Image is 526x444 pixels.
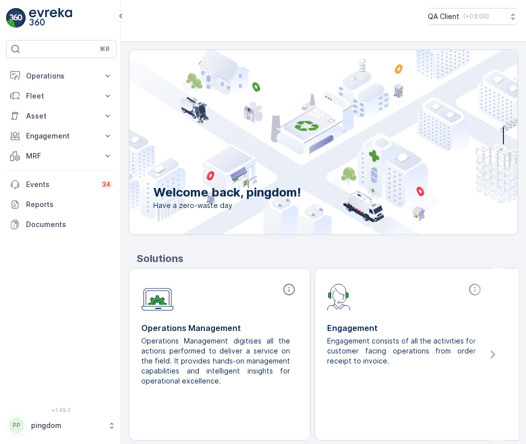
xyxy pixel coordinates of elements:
[26,151,97,161] p: MRF
[6,415,117,436] button: PPpingdom
[153,200,301,210] span: Have a zero-waste day
[463,12,489,20] p: ( +03:00 )
[428,11,459,21] p: QA Client
[141,336,290,386] p: Operations Management digitises all the actions performed to deliver a service on the field. It p...
[6,214,117,234] a: Documents
[6,8,26,28] img: logo
[6,66,117,86] button: Operations
[31,420,103,430] p: pingdom
[26,111,97,121] p: Asset
[102,180,111,188] p: 34
[6,194,117,214] a: Reports
[6,106,117,126] button: Asset
[26,179,94,189] p: Events
[327,336,476,366] p: Engagement consists of all the activities for customer facing operations from order receipt to in...
[84,50,517,234] img: city illustration
[153,184,301,200] p: Welcome back, pingdom!
[100,45,110,53] p: ⌘B
[6,407,117,413] span: v 1.49.3
[6,146,117,166] button: MRF
[26,131,97,141] p: Engagement
[26,91,97,101] p: Fleet
[137,251,518,266] p: Solutions
[29,8,72,28] img: logo_light-DOdMpM7g.png
[26,219,113,229] p: Documents
[6,86,117,106] button: Fleet
[26,71,97,81] p: Operations
[327,282,351,310] img: module-icon
[6,174,117,194] a: Events34
[141,282,174,311] img: module-icon
[428,8,518,25] button: QA Client(+03:00)
[327,322,484,334] p: Engagement
[9,417,25,433] div: PP
[141,322,298,334] p: Operations Management
[6,126,117,146] button: Engagement
[26,199,113,209] p: Reports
